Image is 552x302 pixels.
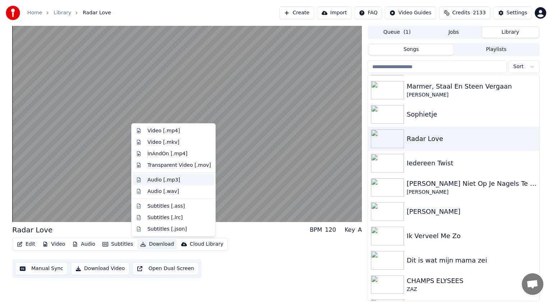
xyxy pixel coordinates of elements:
div: Subtitles [.ass] [147,203,185,210]
div: Video [.mp4] [147,127,180,135]
div: Settings [507,9,527,16]
button: Jobs [425,27,482,38]
div: Ik Verveel Me Zo [407,231,537,241]
button: Playlists [454,44,539,55]
span: Credits [452,9,470,16]
button: Subtitles [100,239,136,249]
div: Sophietje [407,109,537,119]
button: Import [317,6,351,19]
div: A [358,226,362,234]
div: CHAMPS ELYSEES [407,276,537,286]
div: Key [345,226,355,234]
span: 2133 [473,9,486,16]
button: Manual Sync [15,262,68,275]
button: Video Guides [385,6,436,19]
div: [PERSON_NAME] [407,207,537,217]
div: 120 [325,226,336,234]
div: Video [.mkv] [147,139,179,146]
button: Open Dual Screen [132,262,199,275]
div: Audio [.mp3] [147,176,180,184]
div: Transparent Video [.mov] [147,162,211,169]
div: ZAZ [407,286,537,293]
div: Open de chat [522,273,543,295]
div: [PERSON_NAME] Niet Op Je Nagels Te Bijten [407,179,537,189]
a: Home [27,9,42,16]
button: Credits2133 [439,6,491,19]
div: Cloud Library [190,241,223,248]
div: Marmer, Staal En Steen Vergaan [407,81,537,91]
button: Settings [493,6,532,19]
div: Radar Love [407,134,537,144]
div: Subtitles [.lrc] [147,214,183,221]
div: Dit is wat mijn mama zei [407,255,537,265]
button: Download Video [71,262,129,275]
button: Queue [369,27,425,38]
button: Audio [69,239,98,249]
div: BPM [310,226,322,234]
div: Subtitles [.json] [147,225,187,232]
span: Radar Love [83,9,111,16]
button: Download [137,239,177,249]
a: Library [54,9,71,16]
div: InAndOn [.mp4] [147,150,188,157]
div: [PERSON_NAME] [407,189,537,196]
button: FAQ [354,6,382,19]
button: Video [40,239,68,249]
div: [PERSON_NAME] [407,91,537,99]
span: Sort [513,63,524,70]
button: Songs [369,44,454,55]
button: Library [482,27,539,38]
img: youka [6,6,20,20]
div: Audio [.wav] [147,188,179,195]
span: ( 1 ) [404,29,411,36]
nav: breadcrumb [27,9,111,16]
div: Iedereen Twist [407,158,537,168]
div: Radar Love [12,225,52,235]
button: Create [279,6,314,19]
button: Edit [14,239,38,249]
